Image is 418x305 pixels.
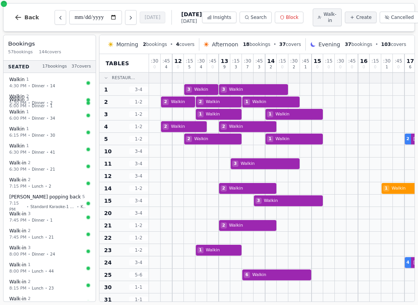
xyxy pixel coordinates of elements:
[32,268,43,274] span: Lunch
[181,18,202,24] span: [DATE]
[32,217,45,223] span: Dinner
[267,58,274,64] span: 14
[104,86,108,93] span: 1
[129,198,148,204] span: 3 - 4
[163,99,169,105] span: 2
[46,103,49,109] span: •
[32,285,43,291] span: Lunch
[274,136,321,142] span: Walkin
[176,41,195,47] span: covers
[243,42,250,47] span: 18
[244,99,250,105] span: 1
[174,58,182,64] span: 12
[28,115,30,121] span: •
[255,59,263,63] span: : 45
[313,58,321,64] span: 15
[129,247,148,253] span: 1 - 2
[339,65,341,69] span: 0
[104,172,111,180] span: 12
[9,211,26,217] span: Walk-in
[104,222,111,229] span: 21
[204,111,240,118] span: Walkin
[177,65,179,69] span: 0
[32,103,45,109] span: Dinner
[345,41,372,47] span: bookings
[9,234,26,241] span: 7:45 PM
[50,132,55,138] span: 30
[5,91,94,109] button: Walkin 25:30 PM•Dinner•2
[5,174,94,192] button: Walk-in 27:15 PM•Lunch•2
[213,14,231,20] span: Insights
[49,234,54,240] span: 21
[129,124,148,130] span: 1 - 2
[372,59,379,63] span: : 15
[46,166,49,172] span: •
[5,208,94,226] button: Walk-in 37:45 PM•Dinner•1
[170,99,194,105] span: Walkin
[181,10,202,18] span: [DATE]
[104,296,111,303] span: 31
[302,59,309,63] span: : 45
[104,259,111,266] span: 24
[50,83,55,89] span: 14
[228,86,286,93] span: Walkin
[9,177,26,183] span: Walk-in
[9,251,26,258] span: 8:00 PM
[9,160,26,166] span: Walk-in
[26,76,29,83] span: 1
[28,132,30,138] span: •
[9,83,26,89] span: 4:30 PM
[204,99,240,105] span: Walkin
[125,10,137,25] button: Next day
[193,86,217,93] span: Walkin
[209,59,216,63] span: : 45
[32,234,43,240] span: Lunch
[27,203,29,209] span: •
[104,135,108,143] span: 5
[28,251,30,257] span: •
[356,14,372,20] span: Create
[104,234,111,242] span: 22
[39,49,61,56] span: 144 covers
[50,103,53,109] span: 1
[197,59,205,63] span: : 30
[275,12,303,23] button: Block
[5,276,94,294] button: Walk-in 28:15 PM•Lunch•23
[337,59,344,63] span: : 30
[193,136,240,142] span: Walkin
[345,42,351,47] span: 37
[153,65,156,69] span: 0
[251,14,267,20] span: Search
[9,296,26,302] span: Walk-in
[293,65,295,69] span: 2
[5,191,94,216] button: [PERSON_NAME] popping back 57:15 PM•Standard Karaoke-1 Hour•K5
[345,12,377,23] button: Create
[221,185,227,192] span: 2
[32,251,45,257] span: Dinner
[28,183,30,189] span: •
[28,285,30,291] span: •
[104,185,111,192] span: 14
[28,228,31,234] span: 2
[274,111,321,118] span: Walkin
[246,65,248,69] span: 7
[9,103,26,109] span: 6:00 PM
[5,157,94,175] button: Walk-in 26:30 PM•Dinner•21
[360,58,367,64] span: 16
[28,160,31,166] span: 2
[202,12,236,23] button: Insights
[212,41,238,48] span: Afternoon
[24,15,39,20] span: Back
[316,65,319,69] span: 0
[129,99,148,105] span: 1 - 2
[46,115,49,121] span: •
[383,59,391,63] span: : 30
[32,83,45,89] span: Dinner
[28,217,30,223] span: •
[32,149,45,155] span: Dinner
[270,65,272,69] span: 2
[163,59,170,63] span: : 45
[258,65,260,69] span: 3
[104,246,111,254] span: 23
[8,40,91,47] h3: Bookings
